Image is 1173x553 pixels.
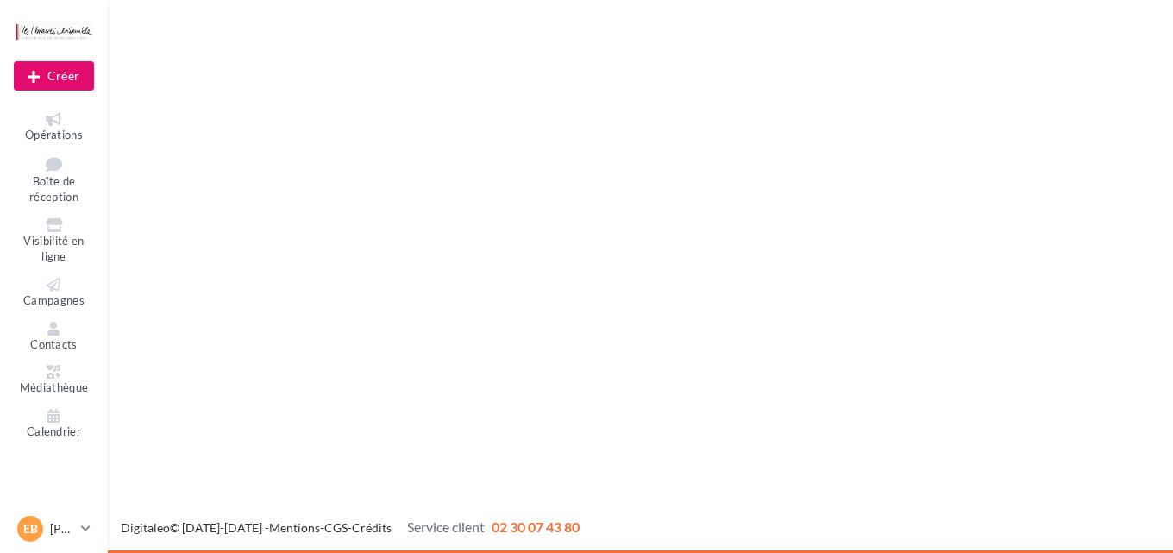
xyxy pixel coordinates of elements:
[20,380,89,394] span: Médiathèque
[25,128,83,141] span: Opérations
[14,215,94,267] a: Visibilité en ligne
[14,109,94,146] a: Opérations
[14,318,94,355] a: Contacts
[50,520,74,537] p: [PERSON_NAME]
[14,274,94,311] a: Campagnes
[30,337,78,351] span: Contacts
[352,520,392,535] a: Crédits
[23,520,38,537] span: EB
[23,293,85,307] span: Campagnes
[23,234,84,264] span: Visibilité en ligne
[29,174,78,204] span: Boîte de réception
[14,361,94,399] a: Médiathèque
[14,61,94,91] button: Créer
[14,61,94,91] div: Nouvelle campagne
[14,405,94,443] a: Calendrier
[27,424,81,438] span: Calendrier
[14,153,94,208] a: Boîte de réception
[407,518,485,535] span: Service client
[121,520,170,535] a: Digitaleo
[492,518,580,535] span: 02 30 07 43 80
[14,512,94,545] a: EB [PERSON_NAME]
[269,520,320,535] a: Mentions
[121,520,580,535] span: © [DATE]-[DATE] - - -
[324,520,348,535] a: CGS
